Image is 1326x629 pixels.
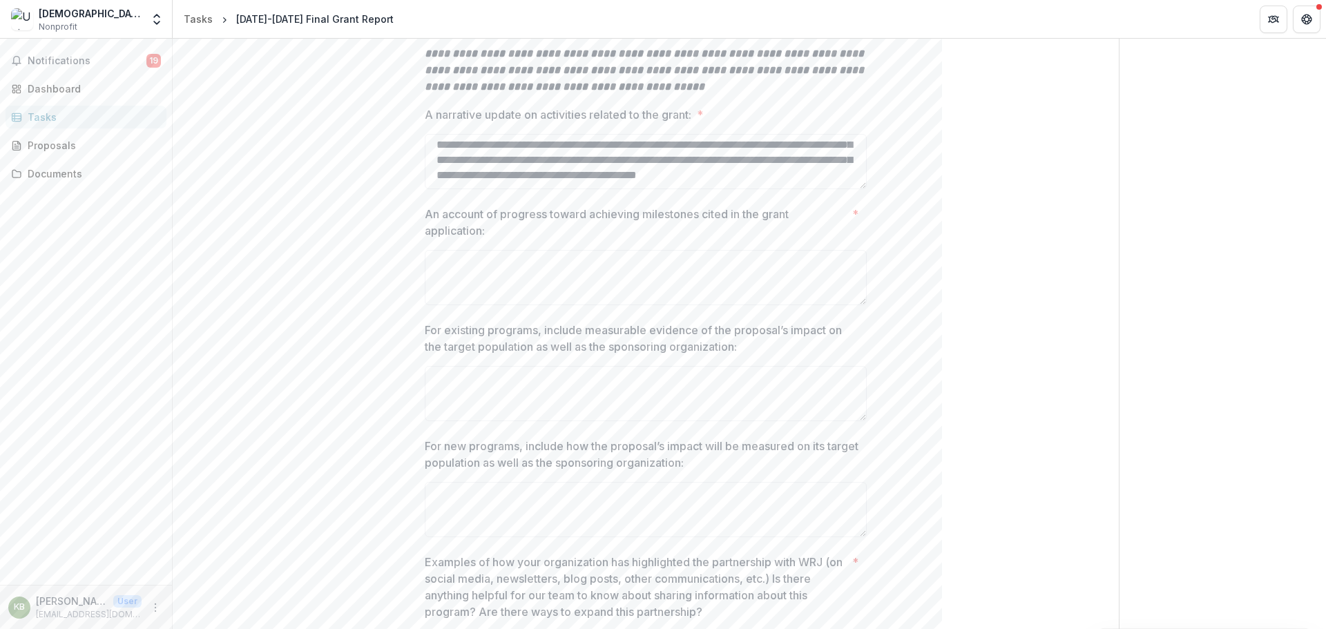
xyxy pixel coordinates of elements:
[39,21,77,33] span: Nonprofit
[147,599,164,616] button: More
[6,162,166,185] a: Documents
[425,322,858,355] p: For existing programs, include measurable evidence of the proposal’s impact on the target populat...
[178,9,399,29] nav: breadcrumb
[146,54,161,68] span: 19
[6,106,166,128] a: Tasks
[36,608,142,621] p: [EMAIL_ADDRESS][DOMAIN_NAME]
[28,138,155,153] div: Proposals
[11,8,33,30] img: Union of Reform Judaism
[236,12,394,26] div: [DATE]-[DATE] Final Grant Report
[1260,6,1287,33] button: Partners
[28,166,155,181] div: Documents
[425,438,858,471] p: For new programs, include how the proposal’s impact will be measured on its target population as ...
[28,110,155,124] div: Tasks
[6,77,166,100] a: Dashboard
[425,106,691,123] p: A narrative update on activities related to the grant:
[28,81,155,96] div: Dashboard
[6,134,166,157] a: Proposals
[36,594,108,608] p: [PERSON_NAME]
[113,595,142,608] p: User
[425,554,847,620] p: Examples of how your organization has highlighted the partnership with WRJ (on social media, news...
[28,55,146,67] span: Notifications
[178,9,218,29] a: Tasks
[14,603,25,612] div: Kay Boonshoft
[39,6,142,21] div: [DEMOGRAPHIC_DATA]
[184,12,213,26] div: Tasks
[6,50,166,72] button: Notifications19
[1293,6,1320,33] button: Get Help
[425,206,847,239] p: An account of progress toward achieving milestones cited in the grant application:
[147,6,166,33] button: Open entity switcher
